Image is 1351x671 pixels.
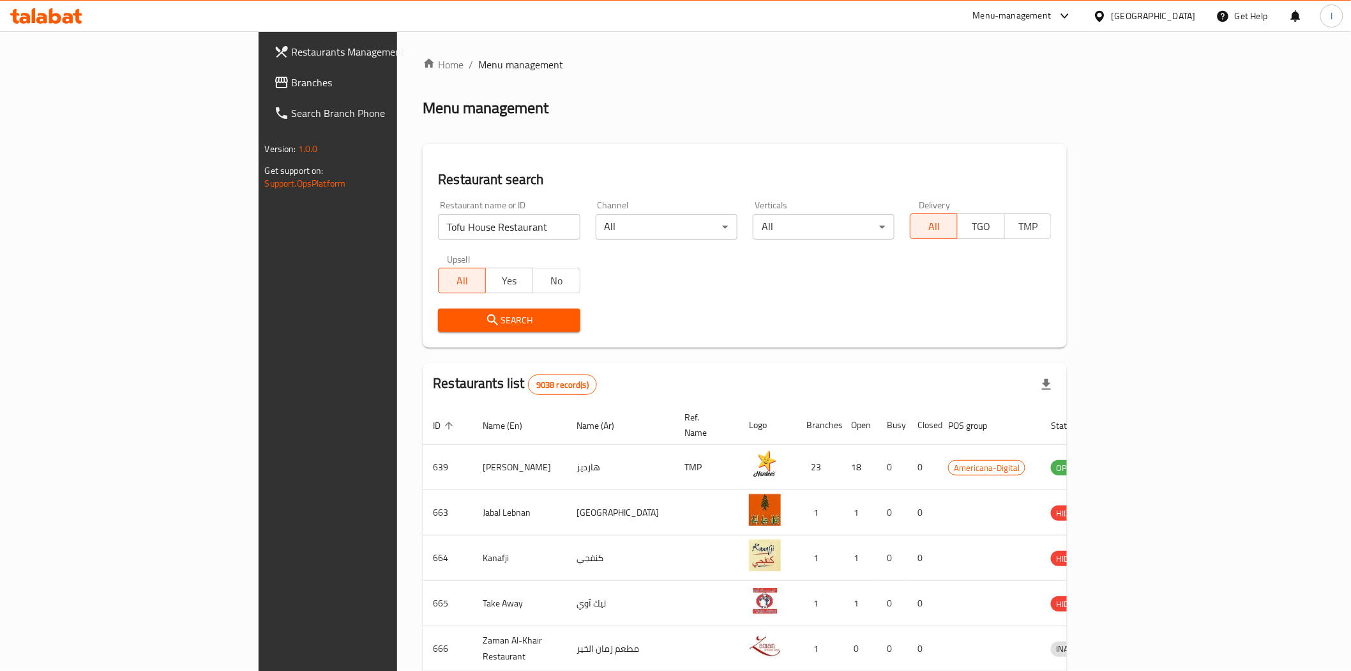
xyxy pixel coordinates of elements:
td: 1 [796,581,841,626]
td: 1 [796,490,841,536]
div: HIDDEN [1051,505,1089,521]
h2: Restaurant search [438,170,1052,189]
th: Open [841,406,877,445]
label: Delivery [919,201,951,210]
td: 0 [907,445,938,490]
td: 1 [841,536,877,581]
button: No [532,268,580,293]
th: Closed [907,406,938,445]
span: HIDDEN [1051,597,1089,612]
button: All [438,268,486,293]
th: Branches [796,406,841,445]
td: 0 [877,490,907,536]
td: 0 [877,536,907,581]
td: كنفجي [566,536,674,581]
span: I [1331,9,1332,23]
h2: Menu management [423,98,548,118]
td: 18 [841,445,877,490]
span: Ref. Name [684,410,723,440]
td: Take Away [472,581,566,626]
div: HIDDEN [1051,596,1089,612]
img: Hardee's [749,449,781,481]
div: Menu-management [973,8,1052,24]
button: All [910,213,958,239]
td: 23 [796,445,841,490]
img: Take Away [749,585,781,617]
nav: breadcrumb [423,57,1067,72]
span: Name (En) [483,418,539,433]
a: Restaurants Management [264,36,484,67]
span: Branches [292,75,474,90]
span: Yes [491,272,528,290]
button: TMP [1004,213,1052,239]
div: Total records count [528,374,597,395]
div: INACTIVE [1051,642,1094,657]
button: Yes [485,268,533,293]
td: تيك آوي [566,581,674,626]
td: Kanafji [472,536,566,581]
span: Search Branch Phone [292,105,474,121]
img: Jabal Lebnan [749,494,781,526]
td: 1 [841,490,877,536]
button: Search [438,309,580,332]
span: ID [433,418,457,433]
span: POS group [948,418,1004,433]
div: All [596,214,737,240]
span: Name (Ar) [577,418,631,433]
td: 0 [877,445,907,490]
div: [GEOGRAPHIC_DATA] [1112,9,1196,23]
td: TMP [674,445,739,490]
div: Export file [1031,369,1062,400]
th: Busy [877,406,907,445]
h2: Restaurants list [433,374,597,395]
img: Zaman Al-Khair Restaurant [749,630,781,662]
span: All [916,217,953,236]
td: [GEOGRAPHIC_DATA] [566,490,674,536]
span: 1.0.0 [298,141,318,157]
td: [PERSON_NAME] [472,445,566,490]
th: Logo [739,406,796,445]
span: No [538,272,575,290]
td: 1 [841,581,877,626]
span: TGO [963,217,1000,236]
span: All [444,272,481,290]
span: Get support on: [265,162,324,179]
span: HIDDEN [1051,551,1089,566]
div: All [753,214,894,240]
a: Search Branch Phone [264,98,484,128]
span: OPEN [1051,461,1082,475]
a: Support.OpsPlatform [265,175,346,192]
span: Menu management [478,57,563,72]
button: TGO [957,213,1005,239]
td: 1 [796,536,841,581]
td: Jabal Lebnan [472,490,566,536]
td: 0 [877,581,907,626]
span: Status [1051,418,1092,433]
img: Kanafji [749,539,781,571]
td: 0 [907,536,938,581]
span: TMP [1010,217,1047,236]
span: 9038 record(s) [529,379,596,391]
td: 0 [907,581,938,626]
span: Restaurants Management [292,44,474,59]
span: HIDDEN [1051,506,1089,521]
span: Search [448,312,570,328]
span: INACTIVE [1051,642,1094,656]
span: Americana-Digital [949,461,1025,475]
td: هارديز [566,445,674,490]
td: 0 [907,490,938,536]
span: Version: [265,141,296,157]
label: Upsell [447,255,471,264]
a: Branches [264,67,484,98]
input: Search for restaurant name or ID.. [438,214,580,240]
